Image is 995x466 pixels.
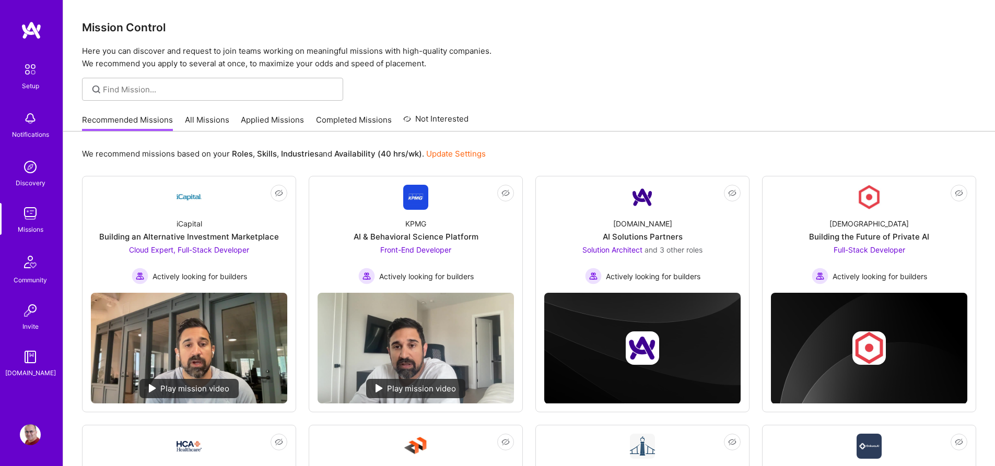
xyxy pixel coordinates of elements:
[185,114,229,132] a: All Missions
[257,149,277,159] b: Skills
[20,300,41,321] img: Invite
[275,438,283,446] i: icon EyeClosed
[852,331,886,365] img: Company logo
[20,108,41,129] img: bell
[275,189,283,197] i: icon EyeClosed
[955,189,963,197] i: icon EyeClosed
[358,268,375,284] img: Actively looking for builders
[14,274,47,285] div: Community
[405,218,426,229] div: KPMG
[833,271,927,282] span: Actively looking for builders
[18,249,43,274] img: Community
[232,149,253,159] b: Roles
[20,346,41,367] img: guide book
[129,245,249,254] span: Cloud Expert, Full-Stack Developer
[318,185,514,284] a: Company LogoKPMGAI & Behavioral Science PlatformFront-End Developer Actively looking for builders...
[403,113,469,132] a: Not Interested
[857,434,882,459] img: Company Logo
[829,218,909,229] div: [DEMOGRAPHIC_DATA]
[132,268,148,284] img: Actively looking for builders
[544,293,741,404] img: cover
[149,384,156,392] img: play
[955,438,963,446] i: icon EyeClosed
[20,203,41,224] img: teamwork
[630,434,655,459] img: Company Logo
[22,80,39,91] div: Setup
[728,438,736,446] i: icon EyeClosed
[20,424,41,445] img: User Avatar
[5,367,56,378] div: [DOMAIN_NAME]
[603,231,683,242] div: AI Solutions Partners
[376,384,383,392] img: play
[426,149,486,159] a: Update Settings
[379,271,474,282] span: Actively looking for builders
[22,321,39,332] div: Invite
[606,271,700,282] span: Actively looking for builders
[91,293,287,403] img: No Mission
[334,149,422,159] b: Availability (40 hrs/wk)
[403,185,428,210] img: Company Logo
[630,185,655,210] img: Company Logo
[771,293,967,404] img: cover
[366,379,465,398] div: Play mission video
[103,84,335,95] input: Find Mission...
[645,245,703,254] span: and 3 other roles
[834,245,905,254] span: Full-Stack Developer
[771,185,967,284] a: Company Logo[DEMOGRAPHIC_DATA]Building the Future of Private AIFull-Stack Developer Actively look...
[241,114,304,132] a: Applied Missions
[82,114,173,132] a: Recommended Missions
[585,268,602,284] img: Actively looking for builders
[582,245,642,254] span: Solution Architect
[91,185,287,284] a: Company LogoiCapitalBuilding an Alternative Investment MarketplaceCloud Expert, Full-Stack Develo...
[626,331,659,365] img: Company logo
[17,424,43,445] a: User Avatar
[177,441,202,451] img: Company Logo
[12,129,49,140] div: Notifications
[16,177,45,188] div: Discovery
[354,231,478,242] div: AI & Behavioral Science Platform
[90,83,102,95] i: icon SearchGrey
[18,224,43,235] div: Missions
[139,379,239,398] div: Play mission video
[316,114,392,132] a: Completed Missions
[613,218,672,229] div: [DOMAIN_NAME]
[501,438,510,446] i: icon EyeClosed
[19,58,41,80] img: setup
[380,245,451,254] span: Front-End Developer
[318,293,514,403] img: No Mission
[809,231,929,242] div: Building the Future of Private AI
[177,185,202,210] img: Company Logo
[99,231,279,242] div: Building an Alternative Investment Marketplace
[544,185,741,284] a: Company Logo[DOMAIN_NAME]AI Solutions PartnersSolution Architect and 3 other rolesActively lookin...
[403,434,428,459] img: Company Logo
[728,189,736,197] i: icon EyeClosed
[812,268,828,284] img: Actively looking for builders
[501,189,510,197] i: icon EyeClosed
[82,148,486,159] p: We recommend missions based on your , , and .
[857,185,882,210] img: Company Logo
[153,271,247,282] span: Actively looking for builders
[177,218,202,229] div: iCapital
[21,21,42,40] img: logo
[20,157,41,177] img: discovery
[281,149,319,159] b: Industries
[82,45,976,70] p: Here you can discover and request to join teams working on meaningful missions with high-quality ...
[82,21,976,34] h3: Mission Control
